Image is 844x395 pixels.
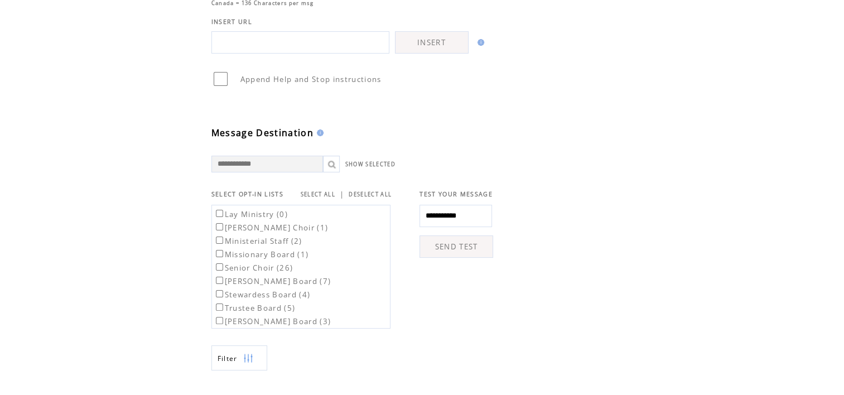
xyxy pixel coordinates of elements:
[216,317,223,324] input: [PERSON_NAME] Board (3)
[419,235,493,258] a: SEND TEST
[218,354,238,363] span: Show filters
[340,189,344,199] span: |
[240,74,382,84] span: Append Help and Stop instructions
[216,210,223,217] input: Lay Ministry (0)
[474,39,484,46] img: help.gif
[216,263,223,271] input: Senior Choir (26)
[214,223,329,233] label: [PERSON_NAME] Choir (1)
[216,237,223,244] input: Ministerial Staff (2)
[216,290,223,297] input: Stewardess Board (4)
[216,250,223,257] input: Missionary Board (1)
[214,236,302,246] label: Ministerial Staff (2)
[395,31,469,54] a: INSERT
[211,190,283,198] span: SELECT OPT-IN LISTS
[211,18,252,26] span: INSERT URL
[211,127,314,139] span: Message Destination
[419,190,493,198] span: TEST YOUR MESSAGE
[211,345,267,370] a: Filter
[214,303,296,313] label: Trustee Board (5)
[314,129,324,136] img: help.gif
[214,263,293,273] label: Senior Choir (26)
[345,161,396,168] a: SHOW SELECTED
[243,346,253,371] img: filters.png
[349,191,392,198] a: DESELECT ALL
[214,276,331,286] label: [PERSON_NAME] Board (7)
[216,304,223,311] input: Trustee Board (5)
[214,316,331,326] label: [PERSON_NAME] Board (3)
[214,290,311,300] label: Stewardess Board (4)
[301,191,335,198] a: SELECT ALL
[214,249,309,259] label: Missionary Board (1)
[214,209,288,219] label: Lay Ministry (0)
[216,277,223,284] input: [PERSON_NAME] Board (7)
[216,223,223,230] input: [PERSON_NAME] Choir (1)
